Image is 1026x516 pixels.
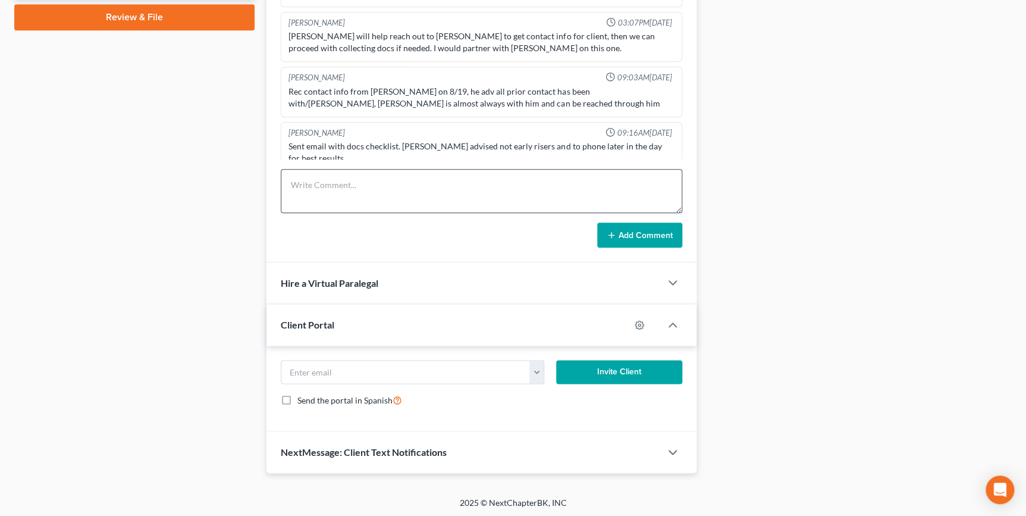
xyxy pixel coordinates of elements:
span: Client Portal [281,319,334,330]
div: [PERSON_NAME] will help reach out to [PERSON_NAME] to get contact info for client, then we can pr... [288,30,674,54]
a: Review & File [14,4,255,30]
span: NextMessage: Client Text Notifications [281,446,447,458]
div: [PERSON_NAME] [288,72,345,83]
div: [PERSON_NAME] [288,127,345,139]
div: Rec contact info from [PERSON_NAME] on 8/19, he adv all prior contact has been with/[PERSON_NAME]... [288,86,674,110]
div: Open Intercom Messenger [986,476,1014,504]
span: 09:16AM[DATE] [617,127,672,139]
span: Send the portal in Spanish [297,395,393,405]
span: 09:03AM[DATE] [617,72,672,83]
div: [PERSON_NAME] [288,17,345,29]
span: 03:07PM[DATE] [618,17,672,29]
div: Sent email with docs checklist. [PERSON_NAME] advised not early risers and to phone later in the ... [288,140,674,164]
button: Add Comment [597,223,682,248]
button: Invite Client [556,360,682,384]
span: Hire a Virtual Paralegal [281,277,378,289]
input: Enter email [281,361,529,383]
